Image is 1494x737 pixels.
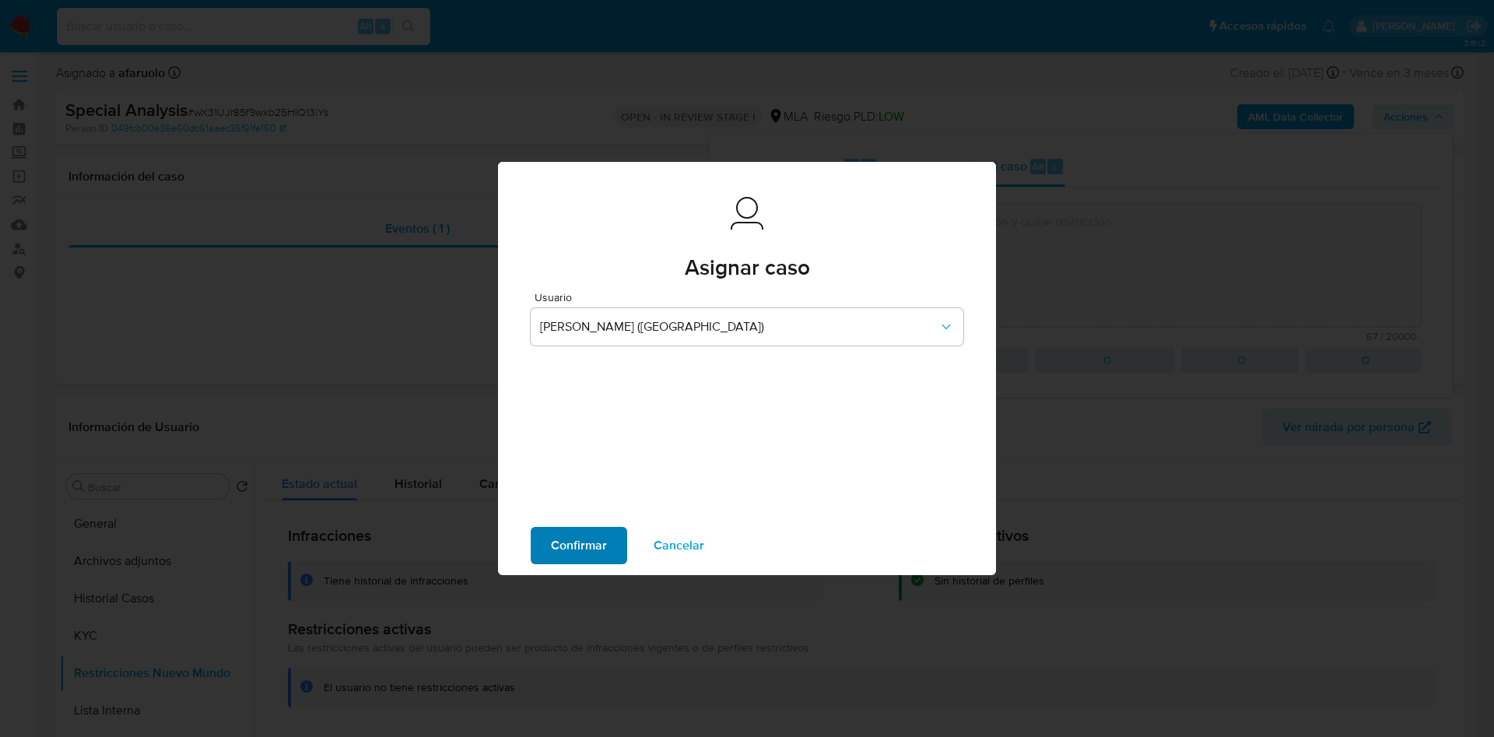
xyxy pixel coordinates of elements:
span: Cancelar [654,528,704,563]
span: Usuario [535,292,967,303]
button: Cancelar [633,527,724,564]
span: Asignar caso [685,257,810,279]
button: Confirmar [531,527,627,564]
span: Confirmar [551,528,607,563]
button: [PERSON_NAME] ([GEOGRAPHIC_DATA]) [531,308,963,346]
span: [PERSON_NAME] ([GEOGRAPHIC_DATA]) [540,319,938,335]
